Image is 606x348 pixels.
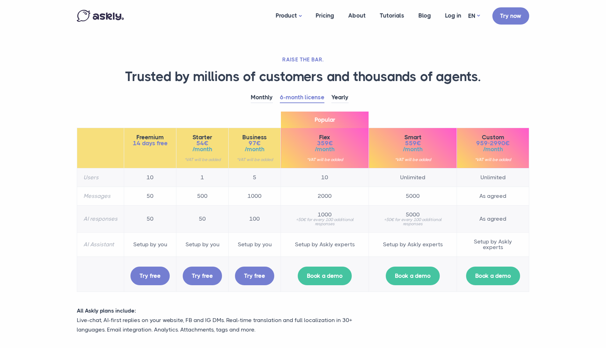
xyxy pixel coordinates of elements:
span: 54€ [183,140,222,146]
span: 5000 [375,212,450,217]
a: Try now [492,7,529,25]
span: /month [287,146,362,152]
td: Unlimited [369,168,457,187]
span: /month [235,146,274,152]
span: 359€ [287,140,362,146]
span: Smart [375,134,450,140]
th: Messages [77,187,124,205]
span: 97€ [235,140,274,146]
a: Blog [411,2,438,29]
span: /month [463,146,523,152]
span: 14 days free [130,140,170,146]
a: 6-month license [280,92,324,103]
span: Business [235,134,274,140]
a: Try free [183,267,222,285]
td: 5000 [369,187,457,205]
td: Setup by Askly experts [457,232,529,256]
a: Book a demo [298,267,352,285]
td: 10 [124,168,176,187]
td: Setup by you [229,232,281,256]
th: Users [77,168,124,187]
a: Tutorials [373,2,411,29]
td: 1 [176,168,229,187]
td: Setup by you [176,232,229,256]
td: As agreed [457,187,529,205]
td: Setup by Askly experts [369,232,457,256]
td: 2000 [281,187,369,205]
a: Monthly [251,92,273,103]
td: Unlimited [457,168,529,187]
h2: RAISE THE BAR. [77,56,529,63]
td: 500 [176,187,229,205]
td: Setup by Askly experts [281,232,369,256]
span: /month [375,146,450,152]
td: 50 [176,205,229,232]
small: +50€ for every 100 additional responses [287,217,362,226]
a: Yearly [331,92,349,103]
td: 10 [281,168,369,187]
small: +50€ for every 100 additional responses [375,217,450,226]
small: *VAT will be added [183,158,222,162]
a: Book a demo [466,267,520,285]
a: Product [269,2,309,30]
td: 1000 [229,187,281,205]
span: Custom [463,134,523,140]
span: Popular [281,112,369,128]
span: /month [183,146,222,152]
a: Pricing [309,2,341,29]
small: *VAT will be added [463,158,523,162]
small: *VAT will be added [235,158,274,162]
th: AI responses [77,205,124,232]
td: 5 [229,168,281,187]
td: 50 [124,187,176,205]
h1: Trusted by millions of customers and thousands of agents. [77,68,529,85]
img: Askly [77,10,124,22]
td: 50 [124,205,176,232]
span: 959-2990€ [463,140,523,146]
strong: All Askly plans include: [77,307,136,314]
p: Live-chat, AI-first replies on your website, FB and IG DMs. Real-time translation and full locali... [77,315,375,334]
a: About [341,2,373,29]
span: Freemium [130,134,170,140]
th: AI Assistant [77,232,124,256]
small: *VAT will be added [287,158,362,162]
span: 1000 [287,212,362,217]
td: 100 [229,205,281,232]
a: Try free [130,267,170,285]
td: Setup by you [124,232,176,256]
a: EN [468,11,480,21]
span: Starter [183,134,222,140]
span: Flex [287,134,362,140]
a: Book a demo [386,267,440,285]
span: 559€ [375,140,450,146]
a: Try free [235,267,274,285]
small: *VAT will be added [375,158,450,162]
span: As agreed [463,216,523,222]
a: Log in [438,2,468,29]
